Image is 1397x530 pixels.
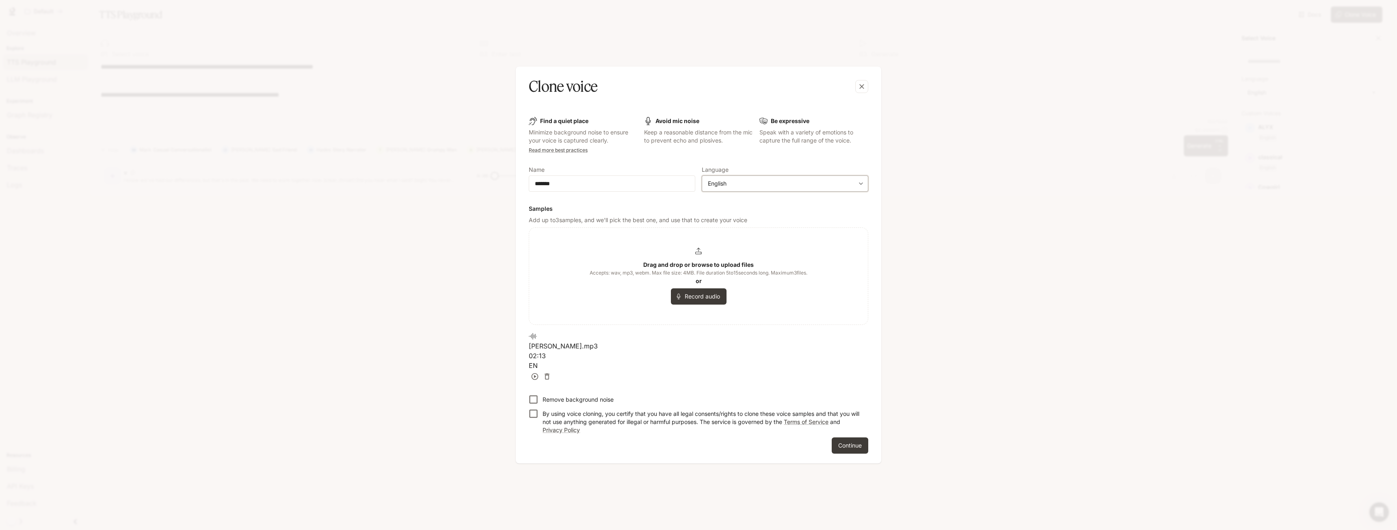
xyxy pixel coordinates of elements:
b: Be expressive [771,117,809,124]
p: Add up to 3 samples, and we'll pick the best one, and use that to create your voice [529,216,868,224]
p: Language [702,167,729,173]
span: [PERSON_NAME].mp3 [529,342,598,350]
a: Terms of Service [784,418,828,425]
b: Avoid mic noise [655,117,699,124]
p: By using voice cloning, you certify that you have all legal consents/rights to clone these voice ... [543,410,862,434]
p: Minimize background noise to ensure your voice is captured clearly. [529,128,638,145]
a: Privacy Policy [543,426,580,433]
p: Remove background noise [543,396,614,404]
h5: Clone voice [529,76,597,97]
div: English [708,180,855,188]
span: EN [529,361,538,370]
button: Continue [832,437,868,454]
p: Speak with a variety of emotions to capture the full range of the voice. [759,128,868,145]
button: Record audio [671,288,727,305]
b: Drag and drop or browse to upload files [643,261,754,268]
p: Keep a reasonable distance from the mic to prevent echo and plosives. [644,128,753,145]
a: Read more best practices [529,147,588,153]
h6: Samples [529,205,868,213]
b: or [696,277,702,284]
span: Accepts: wav, mp3, webm. Max file size: 4MB. File duration 5 to 15 seconds long. Maximum 3 files. [590,269,807,277]
p: Name [529,167,545,173]
b: Find a quiet place [540,117,588,124]
div: English [702,180,868,188]
p: 02:13 [529,351,868,361]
